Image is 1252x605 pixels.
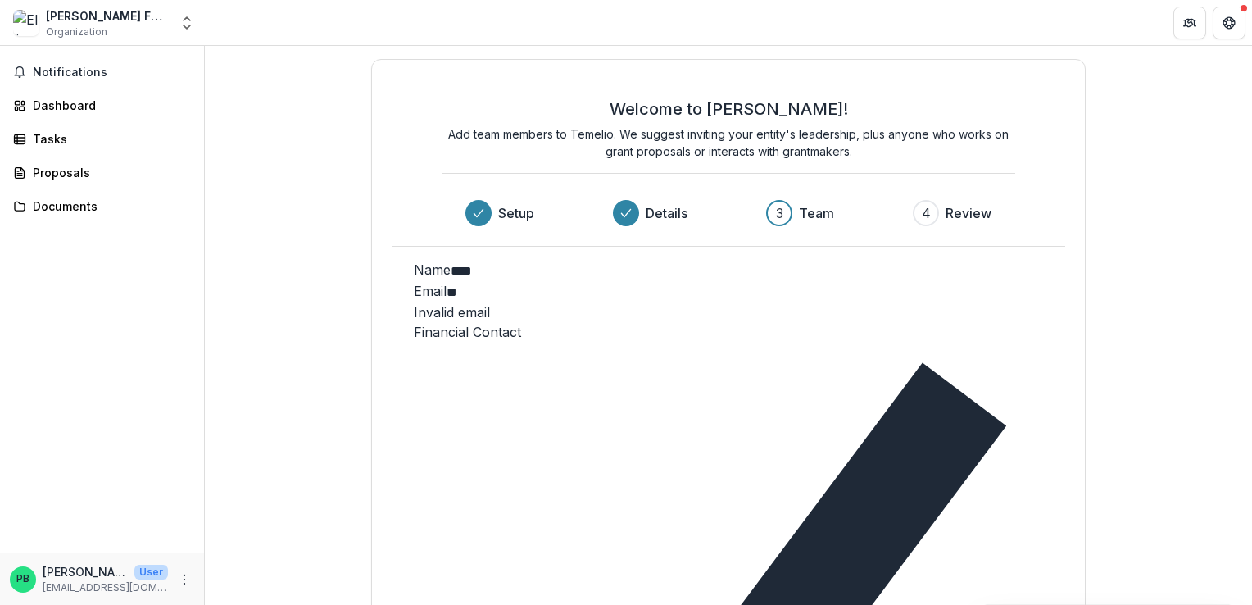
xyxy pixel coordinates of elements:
[7,92,197,119] a: Dashboard
[414,324,521,340] span: Financial Contact
[7,193,197,220] a: Documents
[442,125,1015,160] p: Add team members to Temelio. We suggest inviting your entity's leadership, plus anyone who works ...
[1173,7,1206,39] button: Partners
[33,97,184,114] div: Dashboard
[646,203,687,223] h3: Details
[1213,7,1245,39] button: Get Help
[43,580,168,595] p: [EMAIL_ADDRESS][DOMAIN_NAME]
[7,159,197,186] a: Proposals
[946,203,991,223] h3: Review
[414,302,1043,322] div: Invalid email
[46,7,169,25] div: [PERSON_NAME] Foundation
[175,7,198,39] button: Open entity switcher
[43,563,128,580] p: [PERSON_NAME]
[922,203,931,223] div: 4
[776,203,783,223] div: 3
[7,125,197,152] a: Tasks
[13,10,39,36] img: Ellison McCraney Ingram Foundation
[33,198,184,215] div: Documents
[799,203,834,223] h3: Team
[414,262,451,278] label: Name
[16,574,29,585] div: Paul Barcus
[33,66,191,80] span: Notifications
[134,565,168,580] p: User
[33,164,184,181] div: Proposals
[33,130,184,148] div: Tasks
[414,283,447,299] label: Email
[498,203,534,223] h3: Setup
[46,25,107,39] span: Organization
[175,570,194,589] button: More
[465,200,991,226] div: Progress
[7,59,197,85] button: Notifications
[610,99,848,119] h2: Welcome to [PERSON_NAME]!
